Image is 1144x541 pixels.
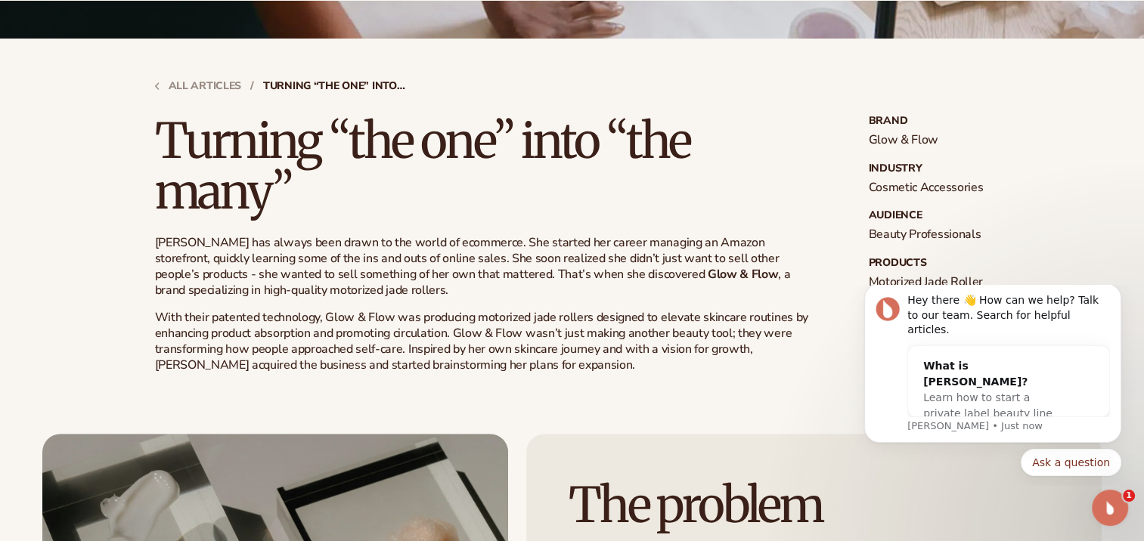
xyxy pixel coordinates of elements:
[34,12,58,36] img: Profile image for Lee
[66,8,268,132] div: Message content
[869,116,990,126] strong: Brand
[179,164,280,191] button: Quick reply: Ask a question
[66,134,268,148] p: Message from Lee, sent Just now
[263,81,407,91] strong: Turning “the one” into “the many”
[82,73,222,105] div: What is [PERSON_NAME]?
[869,210,990,221] strong: Audience
[1123,490,1135,502] span: 1
[67,61,237,165] div: What is [PERSON_NAME]?Learn how to start a private label beauty line with [PERSON_NAME]
[23,164,280,191] div: Quick reply options
[708,266,778,283] strong: Glow & Flow
[155,81,242,91] a: All articles
[869,180,990,196] p: Cosmetic Accessories
[869,274,990,290] p: Motorized Jade Roller
[842,285,1144,485] iframe: Intercom notifications message
[155,116,820,217] h1: Turning “the one” into “the many”
[1092,490,1128,526] iframe: Intercom live chat
[155,310,820,373] p: With their patented technology, Glow & Flow was producing motorized jade rollers designed to elev...
[82,107,211,150] span: Learn how to start a private label beauty line with [PERSON_NAME]
[869,163,990,174] strong: Industry
[569,480,823,530] h2: The problem
[250,81,254,91] strong: /
[869,227,990,243] p: Beauty Professionals
[66,8,268,53] div: Hey there 👋 How can we help? Talk to our team. Search for helpful articles.
[869,132,990,148] p: Glow & Flow
[155,235,820,298] p: [PERSON_NAME] has always been drawn to the world of ecommerce. She started her career managing an...
[869,258,990,268] strong: Products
